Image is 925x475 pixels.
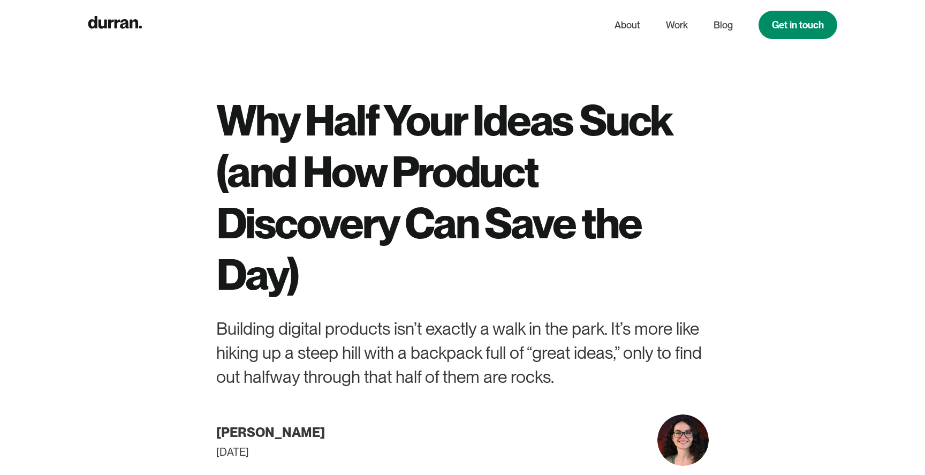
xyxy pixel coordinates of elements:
[714,15,733,35] a: Blog
[88,14,142,36] a: home
[216,317,709,389] div: Building digital products isn’t exactly a walk in the park. It’s more like hiking up a steep hill...
[615,15,640,35] a: About
[666,15,688,35] a: Work
[759,11,837,39] a: Get in touch
[216,94,709,300] h1: Why Half Your Ideas Suck (and How Product Discovery Can Save the Day)
[216,421,325,444] div: [PERSON_NAME]
[216,444,249,460] div: [DATE]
